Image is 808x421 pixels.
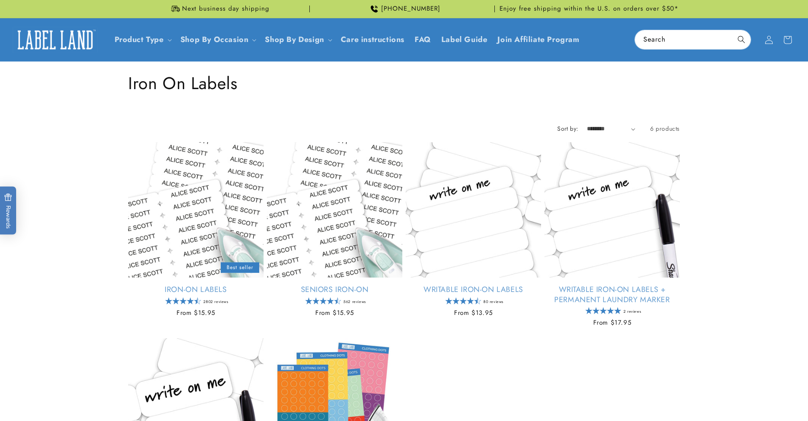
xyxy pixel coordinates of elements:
[175,30,260,50] summary: Shop By Occasion
[557,124,578,133] label: Sort by:
[497,35,579,45] span: Join Affiliate Program
[13,27,98,53] img: Label Land
[436,30,493,50] a: Label Guide
[492,30,584,50] a: Join Affiliate Program
[265,34,324,45] a: Shop By Design
[410,30,436,50] a: FAQ
[260,30,335,50] summary: Shop By Design
[544,285,680,305] a: Writable Iron-On Labels + Permanent Laundry Marker
[415,35,431,45] span: FAQ
[128,72,680,94] h1: Iron On Labels
[115,34,164,45] a: Product Type
[441,35,488,45] span: Label Guide
[4,194,12,229] span: Rewards
[341,35,404,45] span: Care instructions
[182,5,269,13] span: Next business day shipping
[336,30,410,50] a: Care instructions
[381,5,440,13] span: [PHONE_NUMBER]
[180,35,249,45] span: Shop By Occasion
[732,30,751,49] button: Search
[267,285,402,295] a: Seniors Iron-On
[499,5,679,13] span: Enjoy free shipping within the U.S. on orders over $50*
[406,285,541,295] a: Writable Iron-On Labels
[10,23,101,56] a: Label Land
[128,285,264,295] a: Iron-On Labels
[109,30,175,50] summary: Product Type
[650,124,680,133] span: 6 products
